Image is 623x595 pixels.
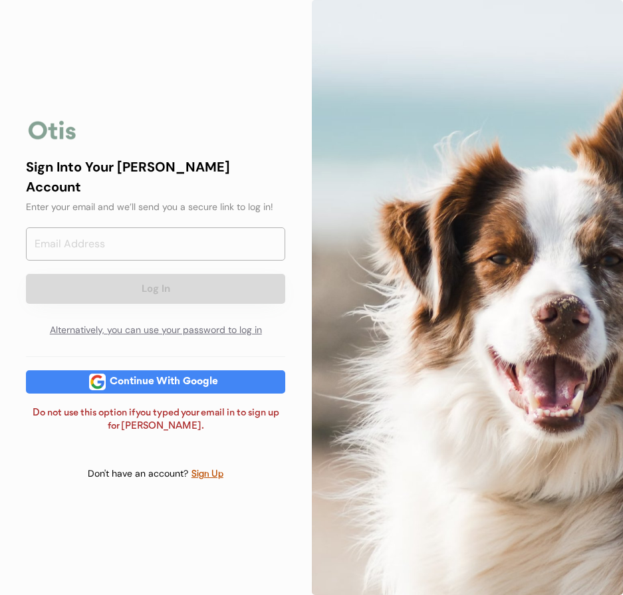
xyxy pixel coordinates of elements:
div: Do not use this option if you typed your email in to sign up for [PERSON_NAME]. [26,407,285,433]
div: Enter your email and we’ll send you a secure link to log in! [26,200,285,214]
button: Log In [26,274,285,304]
input: Email Address [26,227,285,261]
div: Sign Into Your [PERSON_NAME] Account [26,157,285,197]
div: Continue With Google [106,377,222,387]
div: Alternatively, you can use your password to log in [26,317,285,344]
div: Sign Up [191,467,224,482]
div: Don't have an account? [88,467,191,481]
